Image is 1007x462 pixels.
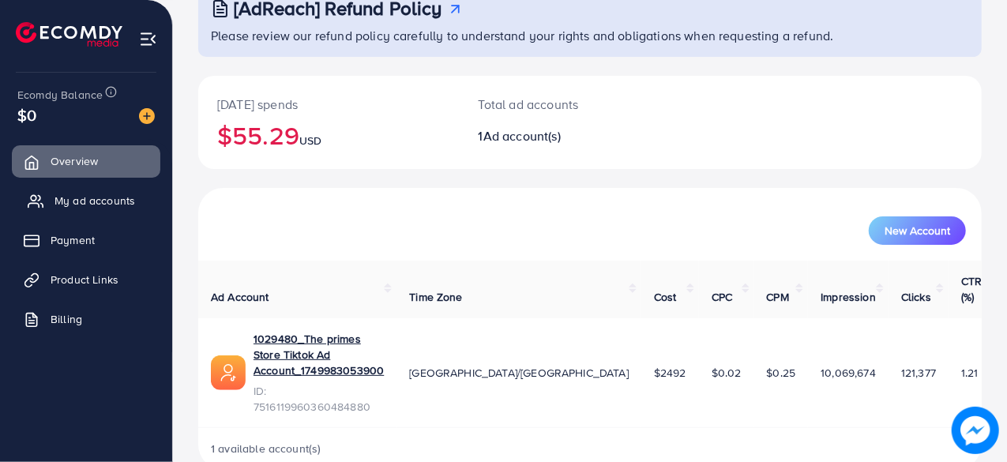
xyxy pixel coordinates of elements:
span: [GEOGRAPHIC_DATA]/[GEOGRAPHIC_DATA] [409,365,629,381]
h2: $55.29 [217,120,441,150]
h2: 1 [479,129,637,144]
span: Ecomdy Balance [17,87,103,103]
span: Cost [654,289,677,305]
p: Please review our refund policy carefully to understand your rights and obligations when requesti... [211,26,972,45]
span: ID: 7516119960360484880 [254,383,384,415]
img: image [139,108,155,124]
span: CTR (%) [961,273,982,305]
span: 1.21 [961,365,979,381]
span: $2492 [654,365,686,381]
span: 10,069,674 [821,365,876,381]
span: Billing [51,311,82,327]
p: [DATE] spends [217,95,441,114]
span: $0.02 [712,365,742,381]
img: menu [139,30,157,48]
button: New Account [869,216,966,245]
img: image [952,407,998,453]
span: Clicks [901,289,931,305]
span: New Account [885,225,950,236]
a: 1029480_The primes Store Tiktok Ad Account_1749983053900 [254,331,384,379]
span: $0.25 [767,365,796,381]
span: Ad Account [211,289,269,305]
span: $0 [17,103,36,126]
img: ic-ads-acc.e4c84228.svg [211,355,246,390]
span: CPC [712,289,732,305]
span: CPM [767,289,789,305]
span: Impression [821,289,876,305]
span: Payment [51,232,95,248]
span: Product Links [51,272,118,287]
a: Product Links [12,264,160,295]
a: Overview [12,145,160,177]
a: Payment [12,224,160,256]
span: Overview [51,153,98,169]
a: My ad accounts [12,185,160,216]
span: USD [299,133,321,148]
span: 121,377 [901,365,936,381]
span: My ad accounts [54,193,135,208]
span: 1 available account(s) [211,441,321,456]
a: Billing [12,303,160,335]
p: Total ad accounts [479,95,637,114]
span: Time Zone [409,289,462,305]
span: Ad account(s) [483,127,561,145]
img: logo [16,22,122,47]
